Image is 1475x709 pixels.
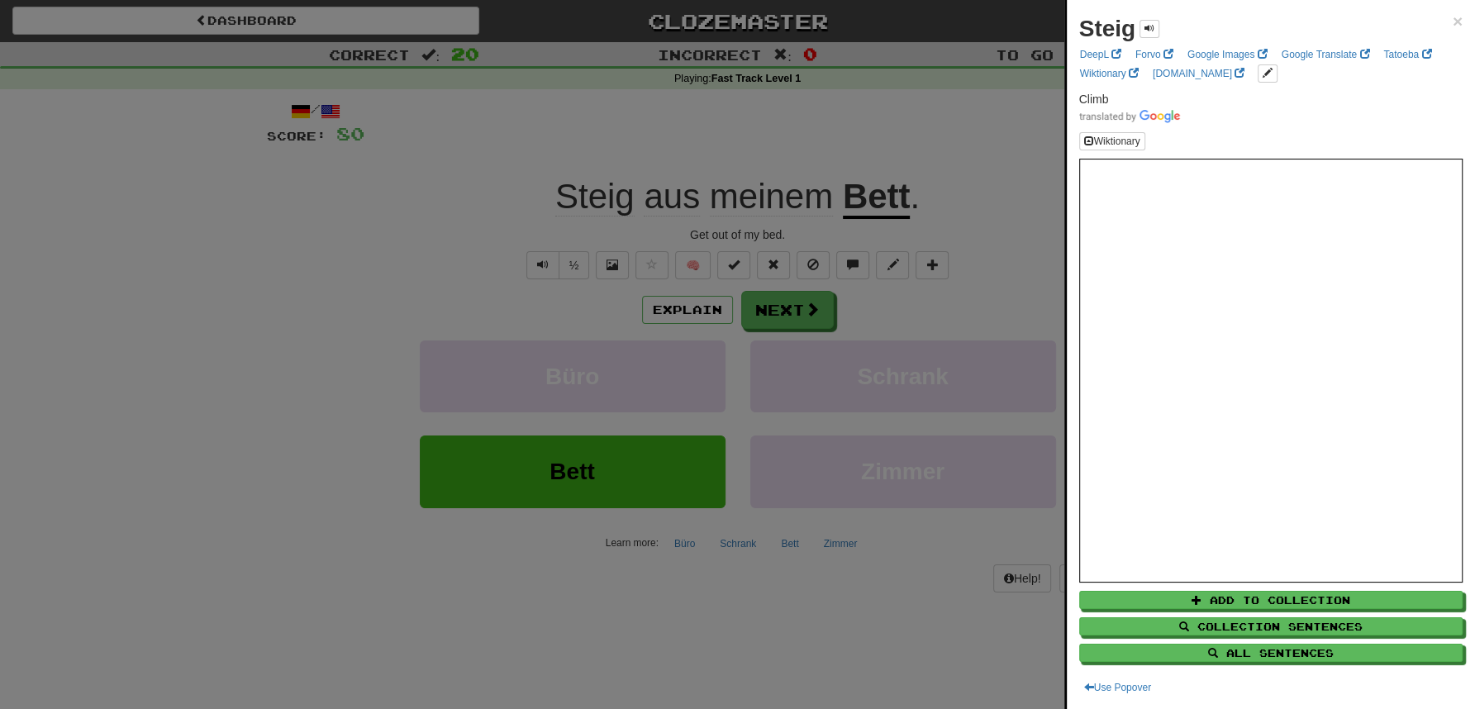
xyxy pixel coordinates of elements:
button: All Sentences [1079,644,1463,662]
button: Wiktionary [1079,132,1145,150]
a: [DOMAIN_NAME] [1148,64,1249,83]
button: Close [1453,12,1463,30]
strong: Steig [1079,16,1135,41]
a: Google Images [1182,45,1273,64]
span: Climb [1079,93,1109,106]
span: × [1453,12,1463,31]
a: Tatoeba [1378,45,1436,64]
button: Collection Sentences [1079,617,1463,635]
a: DeepL [1075,45,1126,64]
img: Color short [1079,110,1180,123]
button: Add to Collection [1079,591,1463,609]
button: Use Popover [1079,678,1156,697]
a: Forvo [1130,45,1178,64]
a: Google Translate [1277,45,1375,64]
button: edit links [1258,64,1278,83]
a: Wiktionary [1075,64,1144,83]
